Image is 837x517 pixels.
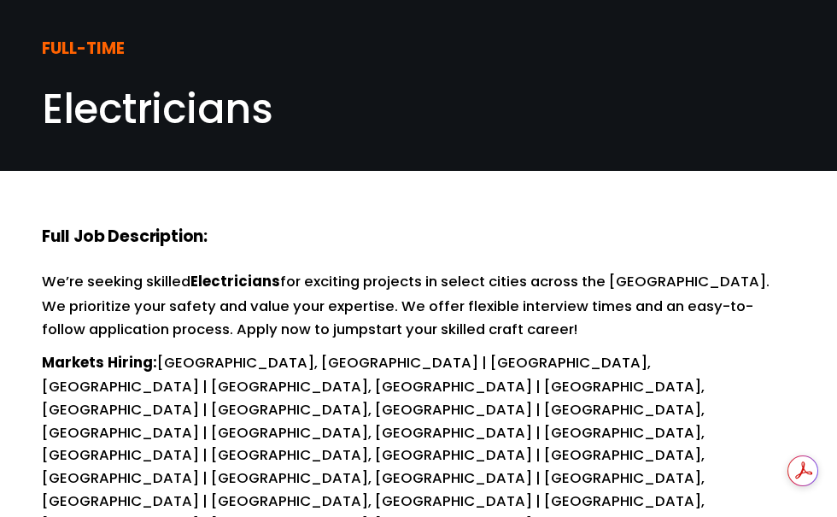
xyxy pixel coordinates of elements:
[42,224,208,252] strong: Full Job Description:
[42,351,157,376] strong: Markets Hiring:
[42,80,272,138] span: Electricians
[190,270,280,295] strong: Electricians
[42,270,795,340] p: We’re seeking skilled for exciting projects in select cities across the [GEOGRAPHIC_DATA]. We pri...
[42,36,125,64] strong: FULL-TIME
